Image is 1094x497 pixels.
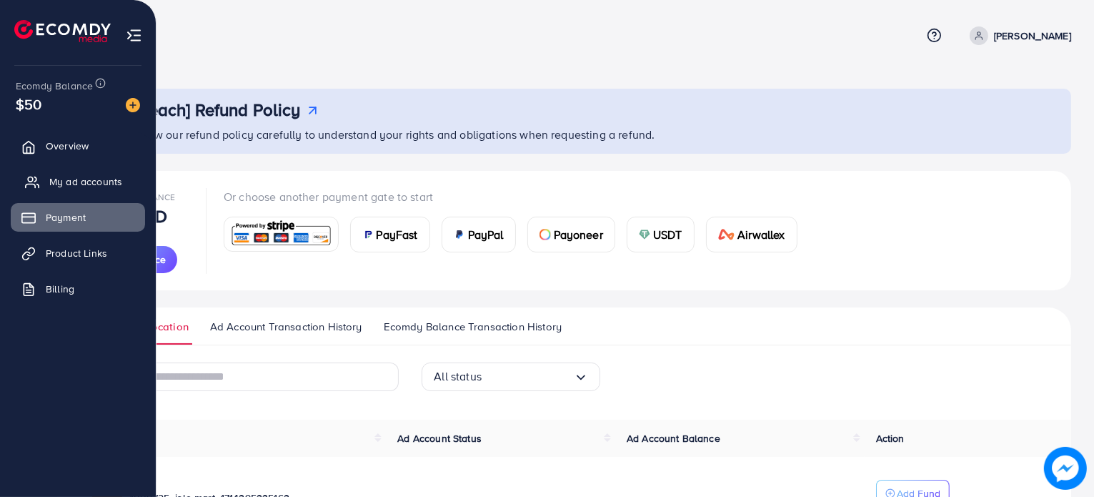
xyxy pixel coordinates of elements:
a: Overview [11,132,145,160]
a: My ad accounts [11,167,145,196]
span: USDT [653,226,682,243]
span: Airwallex [737,226,785,243]
a: card [224,217,339,252]
a: Payment [11,203,145,232]
span: PayPal [468,226,504,243]
img: image [126,98,140,112]
a: Product Links [11,239,145,267]
div: Search for option [422,363,600,391]
p: Please review our refund policy carefully to understand your rights and obligations when requesti... [91,126,1063,143]
img: card [718,229,735,240]
h3: [AdReach] Refund Policy [112,99,301,120]
span: $50 [16,94,41,114]
span: Payment [46,210,86,225]
span: My ad accounts [49,174,122,189]
img: image [1044,447,1087,490]
a: cardAirwallex [706,217,797,252]
a: Billing [11,275,145,303]
img: card [639,229,650,240]
img: card [539,229,551,240]
img: card [362,229,374,240]
input: Search for option [482,365,574,388]
p: Or choose another payment gate to start [224,188,809,205]
span: Product Links [46,246,107,260]
span: Billing [46,282,74,296]
a: cardPayoneer [527,217,615,252]
span: All status [434,365,482,388]
img: menu [126,27,142,44]
span: Ecomdy Balance [16,79,93,93]
a: cardPayPal [442,217,516,252]
a: [PERSON_NAME] [964,26,1071,45]
span: Ad Account Transaction History [210,319,362,335]
span: Ad Account Status [397,431,482,446]
img: card [229,219,334,250]
span: Action [876,431,905,446]
img: logo [14,20,111,42]
span: PayFast [377,226,418,243]
span: Ecomdy Balance Transaction History [384,319,562,335]
span: Payoneer [554,226,603,243]
a: cardUSDT [627,217,695,252]
span: Overview [46,139,89,153]
span: Ad Account Balance [627,431,720,446]
p: [PERSON_NAME] [994,27,1071,44]
img: card [454,229,465,240]
a: cardPayFast [350,217,430,252]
